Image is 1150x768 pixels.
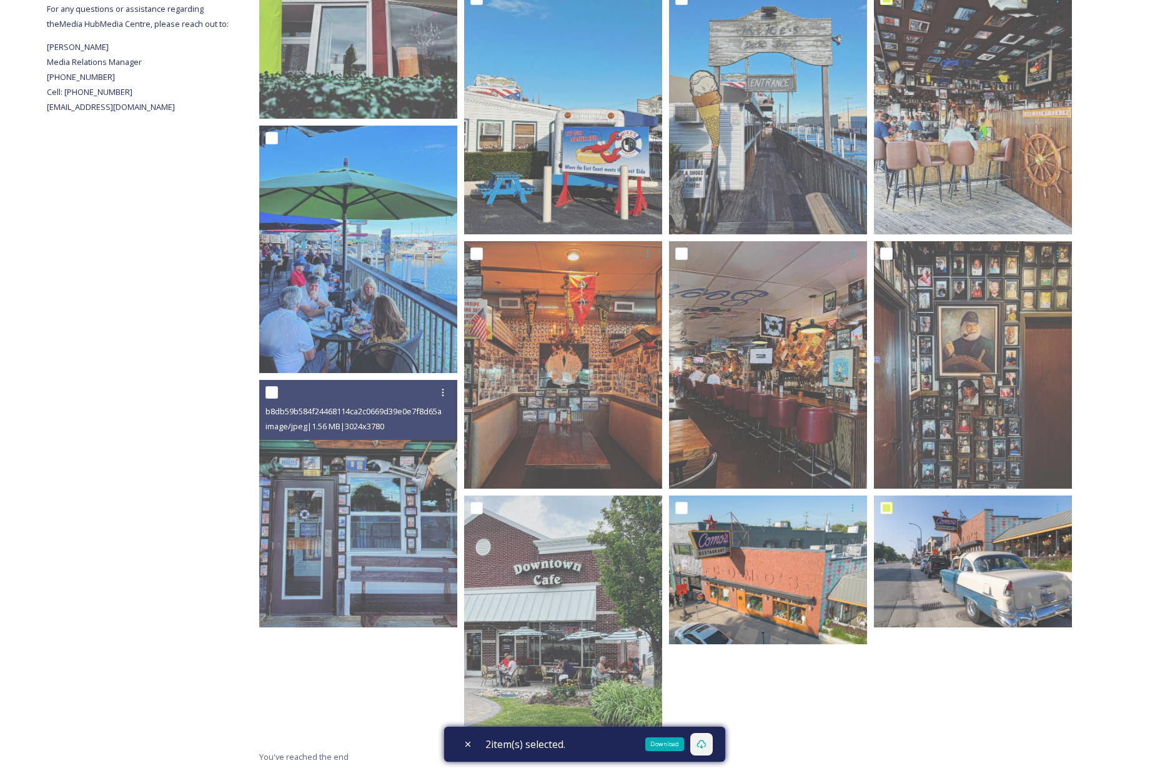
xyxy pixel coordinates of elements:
[669,496,867,644] img: cf47220c52871751c9207ff83cbf71f84a2e9da492e6dc6eb95ab92a4e7ee973.jpg
[874,496,1072,627] img: 17f65c3e119337ad509c9c9dfafcde8a269208a0fb03854590bf7e3239f2d8fd.jpg
[259,126,457,373] img: b1c0c7f8771002c430d6f500480eb39cbb8a141cfeff55c31521aa5eef34e33e.jpg
[265,405,561,417] span: b8db59b584f24468114ca2c0669d39e0e7f8d65a947950e7b058d6c3f78dec5d.jpg
[259,380,457,627] img: b8db59b584f24468114ca2c0669d39e0e7f8d65a947950e7b058d6c3f78dec5d.jpg
[464,241,662,489] img: 3c81eefb6845d820d955a0c3cc6af7d01c20ba2cd2a62c7167103c95fc21894d.jpg
[669,241,867,489] img: 43b3c60b2c496babbea66d0ed786279bd90ea57d03dc2af4b1b9128fc327f153.jpg
[464,496,662,743] img: 65b19af45ceeebf0e31bdddb8288f48e08057cf537114a22bff9ae8e8f1f4aff.jpg
[485,737,565,752] span: 2 item(s) selected.
[47,3,229,29] span: For any questions or assistance regarding the Media Hub Media Centre, please reach out to:
[47,41,175,112] span: [PERSON_NAME] Media Relations Manager [PHONE_NUMBER] Cell: [PHONE_NUMBER] [EMAIL_ADDRESS][DOMAIN_...
[265,421,384,432] span: image/jpeg | 1.56 MB | 3024 x 3780
[874,241,1072,489] img: a3d8a3bb9cc12b87ebeea01fe385833711273f5768716dfe504a706b18410205.jpg
[645,737,684,751] div: Download
[259,751,349,762] span: You've reached the end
